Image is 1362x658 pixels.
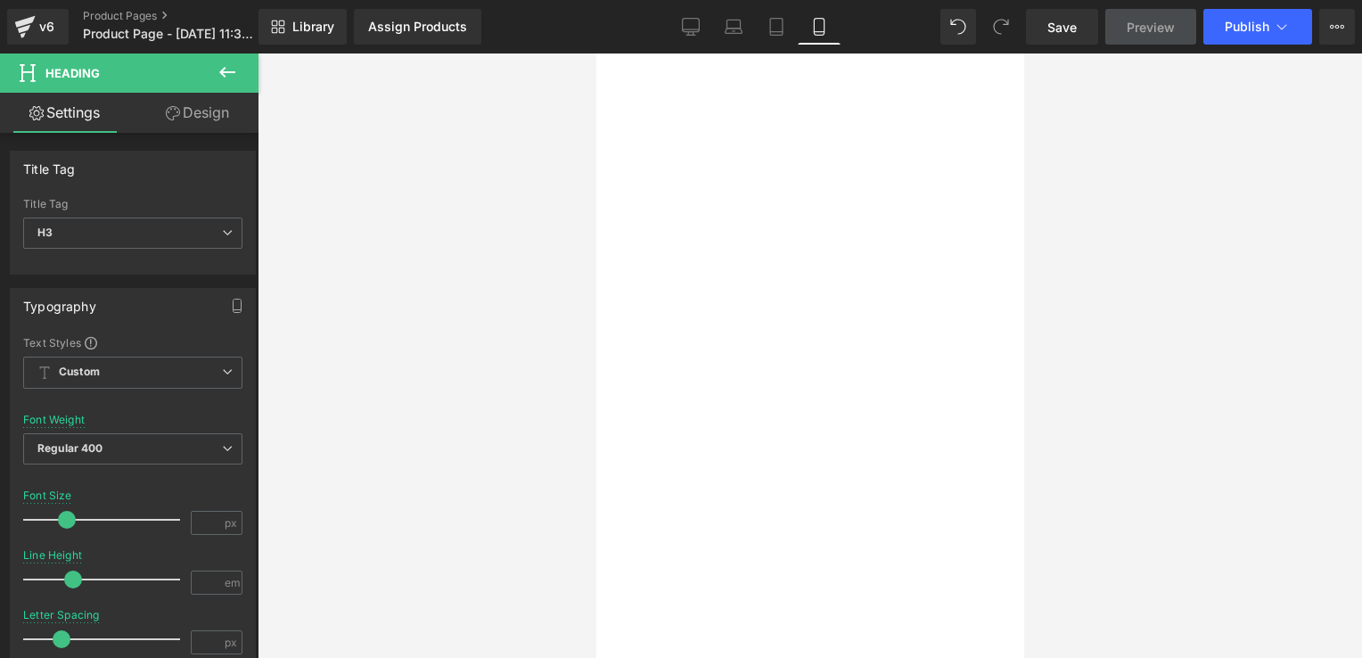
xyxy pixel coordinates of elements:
[83,9,288,23] a: Product Pages
[983,9,1019,45] button: Redo
[225,517,240,529] span: px
[712,9,755,45] a: Laptop
[23,609,100,621] div: Letter Spacing
[225,577,240,588] span: em
[669,9,712,45] a: Desktop
[1203,9,1312,45] button: Publish
[225,637,240,648] span: px
[133,93,262,133] a: Design
[23,198,242,210] div: Title Tag
[23,289,96,314] div: Typography
[1225,20,1269,34] span: Publish
[37,226,53,239] b: H3
[1105,9,1196,45] a: Preview
[1319,9,1355,45] button: More
[940,9,976,45] button: Undo
[59,365,100,380] b: Custom
[368,20,467,34] div: Assign Products
[292,19,334,35] span: Library
[1127,18,1175,37] span: Preview
[83,27,254,41] span: Product Page - [DATE] 11:38:37
[7,9,69,45] a: v6
[23,152,76,177] div: Title Tag
[1047,18,1077,37] span: Save
[23,549,82,562] div: Line Height
[23,414,85,426] div: Font Weight
[798,9,841,45] a: Mobile
[755,9,798,45] a: Tablet
[37,441,103,455] b: Regular 400
[23,335,242,350] div: Text Styles
[258,9,347,45] a: New Library
[36,15,58,38] div: v6
[23,489,72,502] div: Font Size
[45,66,100,80] span: Heading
